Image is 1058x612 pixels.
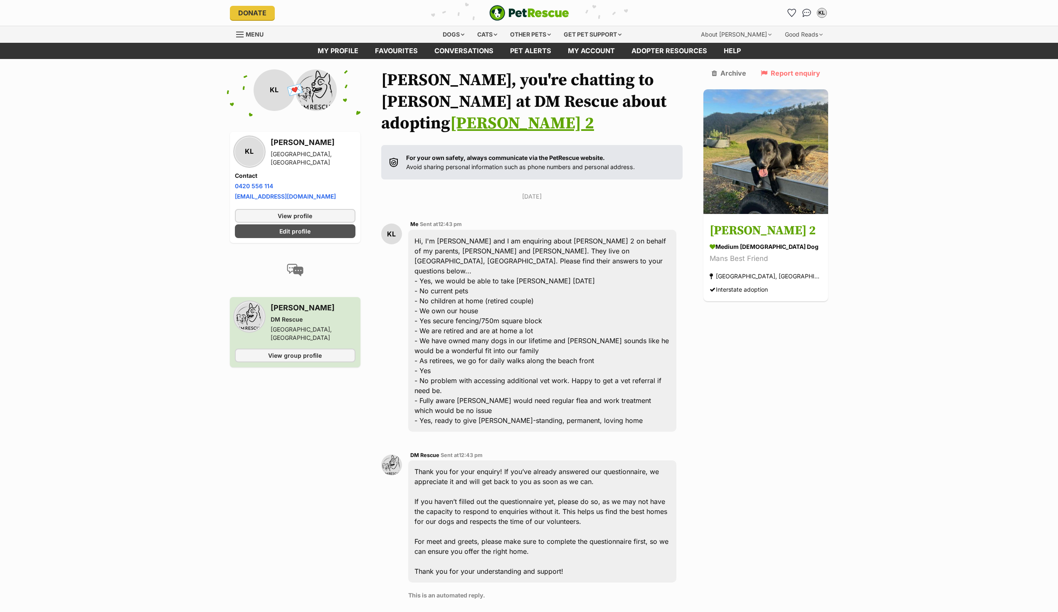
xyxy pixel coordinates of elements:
a: Archive [712,69,746,77]
a: Conversations [800,6,814,20]
a: View profile [235,209,355,223]
img: DM Rescue profile pic [295,69,337,111]
img: logo-e224e6f780fb5917bec1dbf3a21bbac754714ae5b6737aabdf751b685950b380.svg [489,5,569,21]
img: conversation-icon-4a6f8262b818ee0b60e3300018af0b2d0b884aa5de6e9bcb8d3d4eeb1a70a7c4.svg [287,264,303,276]
div: Hi, I'm [PERSON_NAME] and I am enquiring about [PERSON_NAME] 2 on behalf of my parents, [PERSON_N... [408,230,677,432]
span: Me [410,221,419,227]
span: 12:43 pm [459,452,483,458]
p: This is an automated reply. [408,591,677,600]
div: Good Reads [779,26,829,43]
a: Report enquiry [761,69,820,77]
img: chat-41dd97257d64d25036548639549fe6c8038ab92f7586957e7f3b1b290dea8141.svg [802,9,811,17]
div: medium [DEMOGRAPHIC_DATA] Dog [710,242,822,251]
span: 12:43 pm [438,221,462,227]
span: Menu [246,31,264,38]
h4: Contact [235,172,355,180]
a: Help [715,43,749,59]
strong: For your own safety, always communicate via the PetRescue website. [406,154,605,161]
a: PetRescue [489,5,569,21]
h3: [PERSON_NAME] 2 [710,221,822,240]
a: [EMAIL_ADDRESS][DOMAIN_NAME] [235,193,336,200]
a: [PERSON_NAME] 2 medium [DEMOGRAPHIC_DATA] Dog Mans Best Friend [GEOGRAPHIC_DATA], [GEOGRAPHIC_DAT... [703,215,828,301]
img: Bob 2 [703,89,828,214]
a: Edit profile [235,224,355,238]
p: [DATE] [381,192,683,201]
a: View group profile [235,349,355,362]
div: Cats [471,26,503,43]
div: Thank you for your enquiry! If you’ve already answered our questionnaire, we appreciate it and wi... [408,460,677,583]
a: Menu [236,26,269,41]
div: KL [235,137,264,166]
a: My profile [309,43,367,59]
img: DM Rescue profile pic [235,302,264,331]
a: Donate [230,6,275,20]
div: KL [254,69,295,111]
div: KL [381,224,402,244]
div: DM Rescue [271,315,355,324]
a: conversations [426,43,502,59]
span: Edit profile [279,227,311,236]
span: View group profile [268,351,322,360]
span: View profile [278,211,312,220]
p: Avoid sharing personal information such as phone numbers and personal address. [406,153,635,171]
h3: [PERSON_NAME] [271,302,355,314]
ul: Account quick links [785,6,829,20]
div: Mans Best Friend [710,253,822,264]
div: Other pets [504,26,557,43]
h3: [PERSON_NAME] [271,137,355,148]
a: Favourites [367,43,426,59]
a: Pet alerts [502,43,560,59]
div: Dogs [437,26,470,43]
a: My account [560,43,623,59]
div: KL [818,9,826,17]
div: About [PERSON_NAME] [695,26,777,43]
h1: [PERSON_NAME], you're chatting to [PERSON_NAME] at DM Rescue about adopting [381,69,683,134]
span: 💌 [286,81,304,99]
span: Sent at [420,221,462,227]
div: [GEOGRAPHIC_DATA], [GEOGRAPHIC_DATA] [710,270,822,282]
a: Favourites [785,6,799,20]
a: Adopter resources [623,43,715,59]
div: [GEOGRAPHIC_DATA], [GEOGRAPHIC_DATA] [271,325,355,342]
span: Sent at [441,452,483,458]
div: Get pet support [558,26,627,43]
img: DM Rescue profile pic [381,455,402,475]
a: [PERSON_NAME] 2 [450,113,594,134]
a: 0420 556 114 [235,182,273,189]
div: [GEOGRAPHIC_DATA], [GEOGRAPHIC_DATA] [271,150,355,167]
div: Interstate adoption [710,284,768,295]
button: My account [815,6,829,20]
span: DM Rescue [410,452,439,458]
